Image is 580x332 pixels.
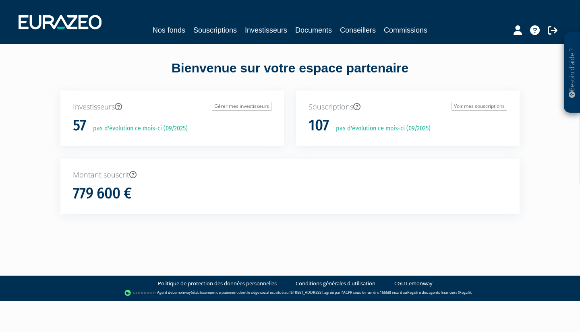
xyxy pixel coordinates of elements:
h1: 57 [73,117,86,134]
a: Conditions générales d'utilisation [296,280,375,287]
a: Commissions [384,25,427,36]
a: Nos fonds [153,25,185,36]
img: 1732889491-logotype_eurazeo_blanc_rvb.png [19,15,101,29]
a: CGU Lemonway [394,280,433,287]
a: Souscriptions [193,25,237,36]
p: pas d'évolution ce mois-ci (09/2025) [330,124,431,133]
a: Politique de protection des données personnelles [158,280,277,287]
p: Souscriptions [309,102,507,112]
p: Besoin d'aide ? [568,37,577,109]
a: Investisseurs [245,25,287,36]
p: Investisseurs [73,102,271,112]
img: logo-lemonway.png [124,289,155,297]
h1: 779 600 € [73,185,132,202]
a: Lemonway [172,290,191,295]
a: Conseillers [340,25,376,36]
div: Bienvenue sur votre espace partenaire [54,59,526,91]
a: Documents [295,25,332,36]
p: pas d'évolution ce mois-ci (09/2025) [87,124,188,133]
a: Gérer mes investisseurs [212,102,271,111]
a: Voir mes souscriptions [452,102,507,111]
p: Montant souscrit [73,170,507,180]
div: - Agent de (établissement de paiement dont le siège social est situé au [STREET_ADDRESS], agréé p... [8,289,572,297]
a: Registre des agents financiers (Regafi) [407,290,471,295]
h1: 107 [309,117,329,134]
